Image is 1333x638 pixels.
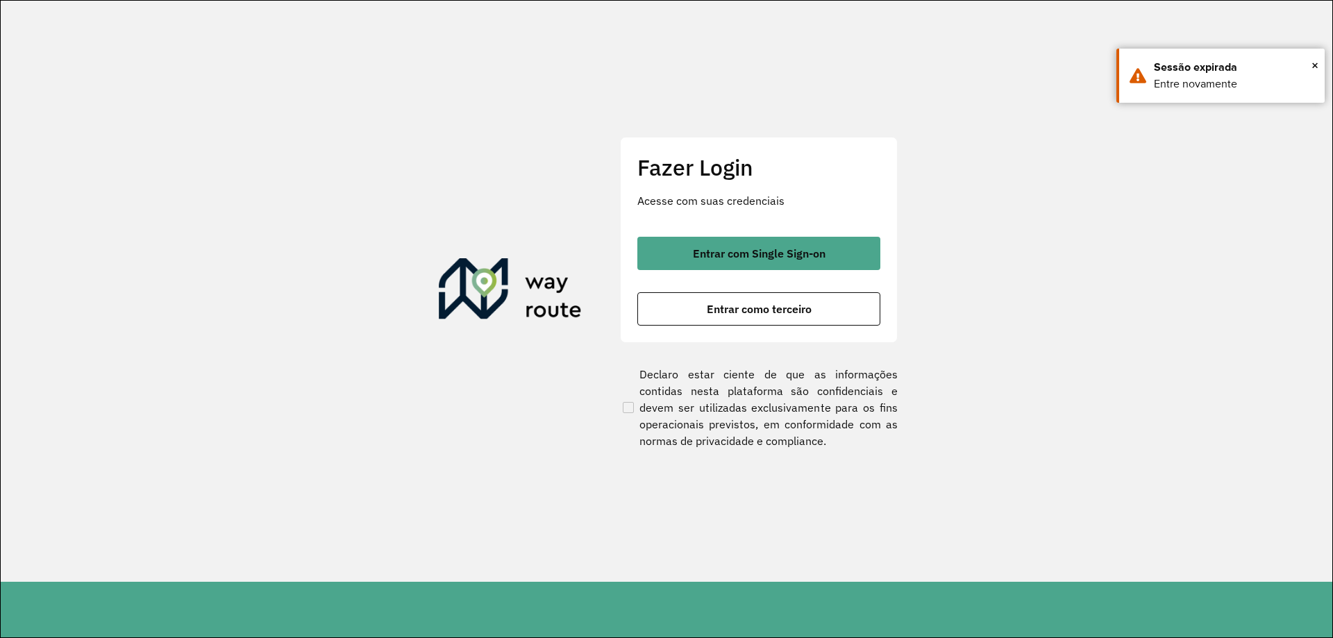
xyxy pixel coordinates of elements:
img: Roteirizador AmbevTech [439,258,582,325]
span: Entrar com Single Sign-on [693,248,825,259]
div: Entre novamente [1154,76,1314,92]
button: button [637,292,880,326]
div: Sessão expirada [1154,59,1314,76]
span: × [1311,55,1318,76]
p: Acesse com suas credenciais [637,192,880,209]
label: Declaro estar ciente de que as informações contidas nesta plataforma são confidenciais e devem se... [620,366,898,449]
button: button [637,237,880,270]
h2: Fazer Login [637,154,880,181]
button: Close [1311,55,1318,76]
span: Entrar como terceiro [707,303,812,314]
